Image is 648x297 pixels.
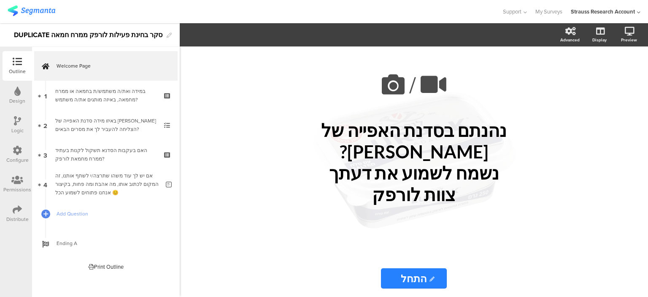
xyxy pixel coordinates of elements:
div: Print Outline [89,263,124,271]
span: Support [503,8,521,16]
div: Preview [621,37,637,43]
a: Welcome Page [34,51,178,81]
span: 3 [43,150,47,159]
div: במידה ואת/ה משתמש/ת בחמאה או ממרח מחמאה, באיזה מותגים את/ה משתמש? [55,87,156,104]
span: 4 [43,180,47,189]
div: Strauss Research Account [571,8,635,16]
div: Display [592,37,607,43]
p: נהנתם בסדנת האפייה של [PERSON_NAME]? [258,120,570,162]
p: נשמח לשמוע את דעתך [258,162,570,184]
p: צוות לורפק [258,184,570,205]
div: Permissions [3,186,31,193]
a: Ending A [34,229,178,258]
div: האם בעקבות הסדנא תשקול לקנות בעתיד ממרח מחמאת לורפק? [55,146,156,163]
div: Distribute [6,215,29,223]
span: 1 [44,91,47,100]
input: Start [381,268,446,289]
div: DUPLICATE סקר בחינת פעילות לורפק ממרח חמאה [14,28,162,42]
a: 2 באיזו מידה סדנת האפייה של [PERSON_NAME] הצליחה להעביר לך את מסרים הבאים? [34,110,178,140]
div: Outline [9,68,26,75]
div: Design [9,97,25,105]
span: Welcome Page [57,62,165,70]
a: 4 אם יש לך עוד משהו שתרצה/י לשתף אותנו, זה המקום לכתוב אותו, מה אהבת ומה פחות, בקיצור אנחנו פתוחי... [34,169,178,199]
div: Advanced [560,37,580,43]
span: Add Question [57,210,165,218]
a: 1 במידה ואת/ה משתמש/ת בחמאה או ממרח מחמאה, באיזה מותגים את/ה משתמש? [34,81,178,110]
a: 3 האם בעקבות הסדנא תשקול לקנות בעתיד ממרח מחמאת לורפק? [34,140,178,169]
div: באיזו מידה סדנת האפייה של לורפק הצליחה להעביר לך את מסרים הבאים? [55,117,156,134]
img: segmanta logo [8,5,55,16]
div: Configure [6,156,29,164]
div: Logic [11,127,24,134]
span: / [409,68,416,102]
span: Ending A [57,239,165,248]
div: אם יש לך עוד משהו שתרצה/י לשתף אותנו, זה המקום לכתוב אותו, מה אהבת ומה פחות, בקיצור אנחנו פתוחים ... [55,172,159,197]
span: 2 [43,120,47,130]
